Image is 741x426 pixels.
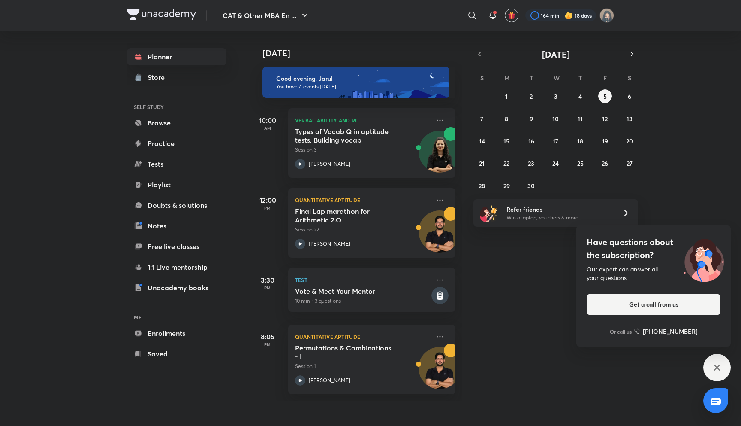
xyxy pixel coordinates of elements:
h5: Permutations & Combinations - I [295,344,402,361]
abbr: September 22, 2025 [503,159,509,167]
h5: 8:05 [250,332,285,342]
button: September 24, 2025 [549,156,563,170]
button: CAT & Other MBA En ... [217,7,315,24]
a: Planner [127,48,226,65]
button: September 27, 2025 [623,156,636,170]
img: Avatar [419,352,460,393]
button: September 12, 2025 [598,112,612,125]
abbr: September 18, 2025 [577,137,583,145]
button: September 23, 2025 [524,156,538,170]
a: Enrollments [127,325,226,342]
img: Company Logo [127,9,196,20]
button: avatar [505,9,518,22]
abbr: September 16, 2025 [528,137,534,145]
abbr: September 14, 2025 [479,137,485,145]
abbr: September 29, 2025 [503,182,510,190]
p: Session 3 [295,146,430,154]
a: Free live classes [127,238,226,255]
abbr: Tuesday [530,74,533,82]
button: September 3, 2025 [549,89,563,103]
abbr: Sunday [480,74,484,82]
a: [PHONE_NUMBER] [634,327,698,336]
p: Session 22 [295,226,430,234]
abbr: September 28, 2025 [479,182,485,190]
abbr: September 19, 2025 [602,137,608,145]
a: Store [127,69,226,86]
a: 1:1 Live mentorship [127,259,226,276]
abbr: Friday [603,74,607,82]
img: Avatar [419,135,460,176]
abbr: September 12, 2025 [602,115,608,123]
abbr: September 10, 2025 [552,115,559,123]
button: September 28, 2025 [475,179,489,192]
p: Verbal Ability and RC [295,115,430,125]
abbr: September 1, 2025 [505,92,508,100]
button: September 8, 2025 [500,112,513,125]
abbr: September 11, 2025 [578,115,583,123]
abbr: September 26, 2025 [602,159,608,167]
abbr: September 2, 2025 [530,92,533,100]
abbr: Saturday [628,74,631,82]
button: September 1, 2025 [500,89,513,103]
abbr: September 30, 2025 [527,182,535,190]
button: September 9, 2025 [524,112,538,125]
p: Test [295,275,430,285]
abbr: September 8, 2025 [505,115,508,123]
p: [PERSON_NAME] [309,240,350,248]
button: September 30, 2025 [524,179,538,192]
a: Tests [127,155,226,173]
a: Playlist [127,176,226,193]
img: referral [480,204,497,222]
img: Jarul Jangid [599,8,614,23]
h6: ME [127,310,226,325]
a: Unacademy books [127,279,226,296]
h4: Have questions about the subscription? [587,236,720,262]
h4: [DATE] [262,48,464,58]
button: September 4, 2025 [573,89,587,103]
abbr: Monday [504,74,509,82]
a: Browse [127,114,226,131]
button: September 21, 2025 [475,156,489,170]
abbr: September 25, 2025 [577,159,584,167]
img: avatar [508,12,515,19]
button: September 2, 2025 [524,89,538,103]
a: Company Logo [127,9,196,22]
p: Win a laptop, vouchers & more [506,214,612,222]
abbr: September 13, 2025 [627,115,633,123]
p: [PERSON_NAME] [309,377,350,384]
button: September 18, 2025 [573,134,587,148]
button: September 5, 2025 [598,89,612,103]
abbr: September 7, 2025 [480,115,483,123]
p: PM [250,205,285,210]
p: AM [250,125,285,131]
div: Our expert can answer all your questions [587,265,720,282]
button: September 13, 2025 [623,112,636,125]
button: September 16, 2025 [524,134,538,148]
button: Get a call from us [587,294,720,315]
button: September 11, 2025 [573,112,587,125]
button: [DATE] [485,48,626,60]
a: Notes [127,217,226,234]
button: September 22, 2025 [500,156,513,170]
h6: [PHONE_NUMBER] [643,327,698,336]
h5: 3:30 [250,275,285,285]
button: September 7, 2025 [475,112,489,125]
a: Practice [127,135,226,152]
abbr: September 3, 2025 [554,92,557,100]
abbr: September 9, 2025 [530,115,533,123]
p: Quantitative Aptitude [295,195,430,205]
p: Session 1 [295,362,430,370]
button: September 14, 2025 [475,134,489,148]
p: PM [250,285,285,290]
h5: Types of Vocab Q in aptitude tests, Building vocab [295,127,402,144]
h5: 12:00 [250,195,285,205]
img: evening [262,67,449,98]
h5: Vote & Meet Your Mentor [295,287,430,295]
abbr: September 6, 2025 [628,92,631,100]
abbr: Wednesday [554,74,560,82]
button: September 19, 2025 [598,134,612,148]
p: Quantitative Aptitude [295,332,430,342]
abbr: September 15, 2025 [503,137,509,145]
h6: SELF STUDY [127,100,226,114]
button: September 25, 2025 [573,156,587,170]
